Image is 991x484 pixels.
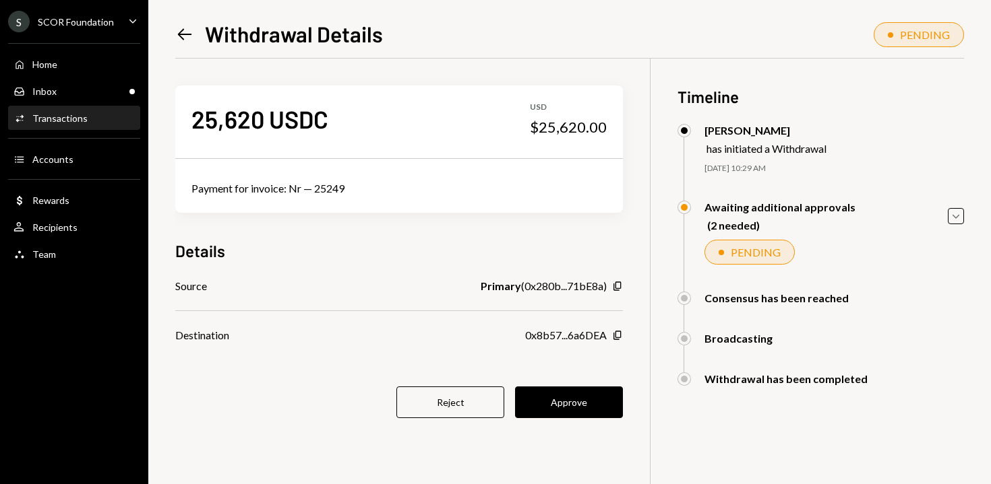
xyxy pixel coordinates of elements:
[32,59,57,70] div: Home
[32,85,57,97] div: Inbox
[704,372,868,385] div: Withdrawal has been completed
[32,153,73,165] div: Accounts
[481,278,521,294] b: Primary
[704,291,849,304] div: Consensus has been reached
[175,278,207,294] div: Source
[900,28,950,41] div: PENDING
[704,332,773,345] div: Broadcasting
[8,106,140,130] a: Transactions
[175,327,229,343] div: Destination
[8,188,140,212] a: Rewards
[191,104,328,134] div: 25,620 USDC
[704,201,855,213] div: Awaiting additional approvals
[530,118,607,137] div: $25,620.00
[731,246,781,258] div: PENDING
[38,16,114,28] div: SCOR Foundation
[704,124,827,137] div: [PERSON_NAME]
[525,327,607,343] div: 0x8b57...6a6DEA
[8,11,30,32] div: S
[191,180,607,197] div: Payment for invoice: Nr — 25249
[32,112,88,124] div: Transactions
[396,386,504,418] button: Reject
[32,248,56,260] div: Team
[8,242,140,266] a: Team
[32,221,78,233] div: Recipients
[32,195,69,206] div: Rewards
[8,79,140,103] a: Inbox
[481,278,607,294] div: ( 0x280b...71bE8a )
[175,240,225,262] h3: Details
[8,215,140,239] a: Recipients
[707,219,855,232] div: (2 needed)
[8,52,140,76] a: Home
[515,386,623,418] button: Approve
[707,142,827,155] div: has initiated a Withdrawal
[8,147,140,171] a: Accounts
[205,20,383,47] h1: Withdrawal Details
[678,85,964,108] h3: Timeline
[530,102,607,113] div: USD
[704,163,964,174] div: [DATE] 10:29 AM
